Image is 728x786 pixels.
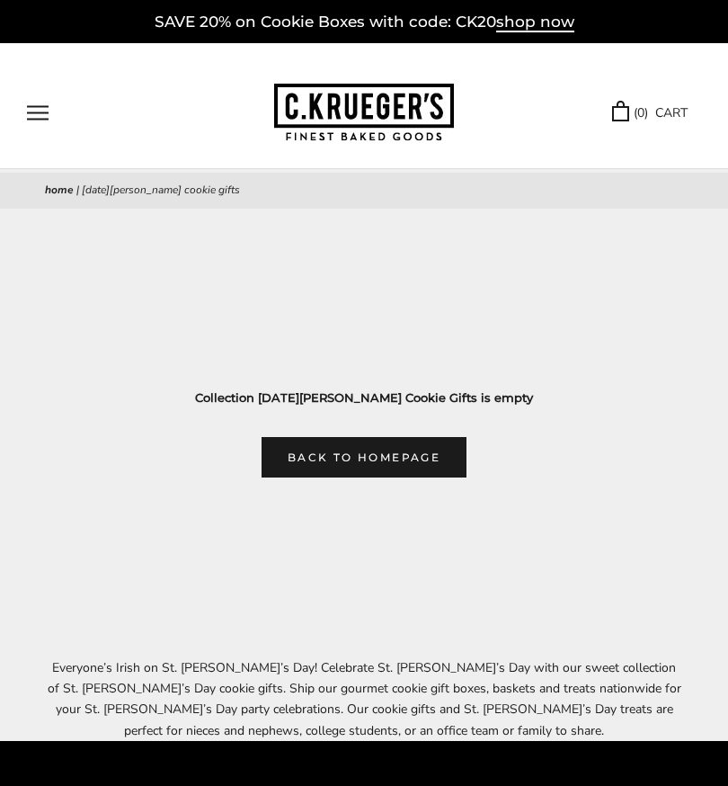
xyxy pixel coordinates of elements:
span: [DATE][PERSON_NAME] Cookie Gifts [82,183,240,197]
a: Home [45,183,74,197]
a: SAVE 20% on Cookie Boxes with code: CK20shop now [155,13,574,32]
span: shop now [496,13,574,32]
a: Back to homepage [262,437,466,478]
p: Everyone’s Irish on St. [PERSON_NAME]’s Day! Celebrate St. [PERSON_NAME]’s Day with our sweet col... [45,657,683,740]
span: | [76,183,79,197]
a: (0) CART [612,103,688,123]
nav: breadcrumbs [45,182,683,200]
button: Open navigation [27,105,49,121]
img: C.KRUEGER'S [274,84,454,142]
h3: Collection [DATE][PERSON_NAME] Cookie Gifts is empty [45,389,683,407]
